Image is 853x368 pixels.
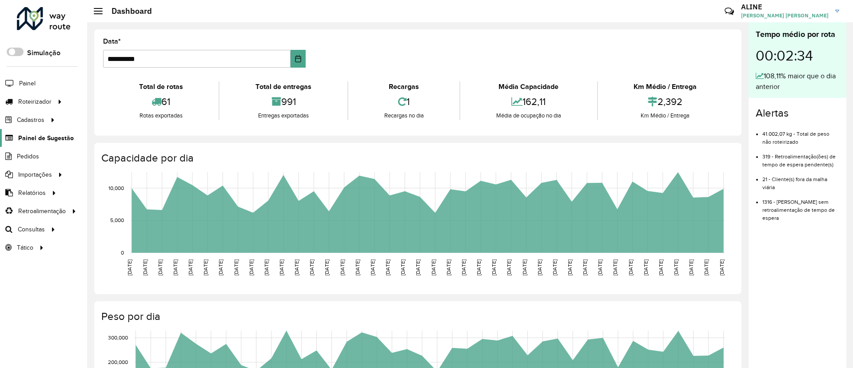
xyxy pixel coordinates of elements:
[110,217,124,223] text: 5,000
[18,97,52,106] span: Roteirizador
[18,225,45,234] span: Consultas
[741,12,829,20] span: [PERSON_NAME] [PERSON_NAME]
[567,259,573,275] text: [DATE]
[600,111,730,120] div: Km Médio / Entrega
[600,81,730,92] div: Km Médio / Entrega
[108,185,124,191] text: 10,000
[27,48,60,58] label: Simulação
[105,111,216,120] div: Rotas exportadas
[233,259,239,275] text: [DATE]
[756,71,839,92] div: 108,11% maior que o dia anterior
[101,152,733,165] h4: Capacidade por dia
[121,250,124,255] text: 0
[597,259,603,275] text: [DATE]
[582,259,588,275] text: [DATE]
[643,259,649,275] text: [DATE]
[688,259,694,275] text: [DATE]
[17,152,39,161] span: Pedidos
[187,259,193,275] text: [DATE]
[19,79,36,88] span: Painel
[108,359,128,365] text: 200,000
[552,259,558,275] text: [DATE]
[491,259,497,275] text: [DATE]
[600,92,730,111] div: 2,392
[612,259,618,275] text: [DATE]
[309,259,315,275] text: [DATE]
[461,259,466,275] text: [DATE]
[18,133,74,143] span: Painel de Sugestão
[658,259,664,275] text: [DATE]
[108,335,128,340] text: 300,000
[351,111,457,120] div: Recargas no dia
[18,188,46,198] span: Relatórios
[203,259,208,275] text: [DATE]
[756,107,839,120] h4: Alertas
[172,259,178,275] text: [DATE]
[355,259,360,275] text: [DATE]
[385,259,391,275] text: [DATE]
[103,6,152,16] h2: Dashboard
[17,115,44,125] span: Cadastros
[370,259,375,275] text: [DATE]
[628,259,634,275] text: [DATE]
[105,81,216,92] div: Total de rotas
[673,259,679,275] text: [DATE]
[324,259,330,275] text: [DATE]
[222,111,345,120] div: Entregas exportadas
[142,259,148,275] text: [DATE]
[430,259,436,275] text: [DATE]
[222,92,345,111] div: 991
[351,81,457,92] div: Recargas
[17,243,33,252] span: Tático
[756,40,839,71] div: 00:02:34
[222,81,345,92] div: Total de entregas
[703,259,709,275] text: [DATE]
[462,111,594,120] div: Média de ocupação no dia
[762,169,839,191] li: 21 - Cliente(s) fora da malha viária
[279,259,284,275] text: [DATE]
[18,170,52,179] span: Importações
[294,259,299,275] text: [DATE]
[762,123,839,146] li: 41.002,07 kg - Total de peso não roteirizado
[720,2,739,21] a: Contato Rápido
[351,92,457,111] div: 1
[476,259,482,275] text: [DATE]
[741,3,829,11] h3: ALINE
[105,92,216,111] div: 61
[462,92,594,111] div: 162,11
[719,259,725,275] text: [DATE]
[462,81,594,92] div: Média Capacidade
[762,191,839,222] li: 1316 - [PERSON_NAME] sem retroalimentação de tempo de espera
[263,259,269,275] text: [DATE]
[756,28,839,40] div: Tempo médio por rota
[248,259,254,275] text: [DATE]
[415,259,421,275] text: [DATE]
[103,36,121,47] label: Data
[522,259,527,275] text: [DATE]
[762,146,839,169] li: 319 - Retroalimentação(ões) de tempo de espera pendente(s)
[127,259,132,275] text: [DATE]
[291,50,306,68] button: Choose Date
[218,259,223,275] text: [DATE]
[446,259,451,275] text: [DATE]
[339,259,345,275] text: [DATE]
[18,206,66,216] span: Retroalimentação
[400,259,406,275] text: [DATE]
[506,259,512,275] text: [DATE]
[101,310,733,323] h4: Peso por dia
[157,259,163,275] text: [DATE]
[537,259,542,275] text: [DATE]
